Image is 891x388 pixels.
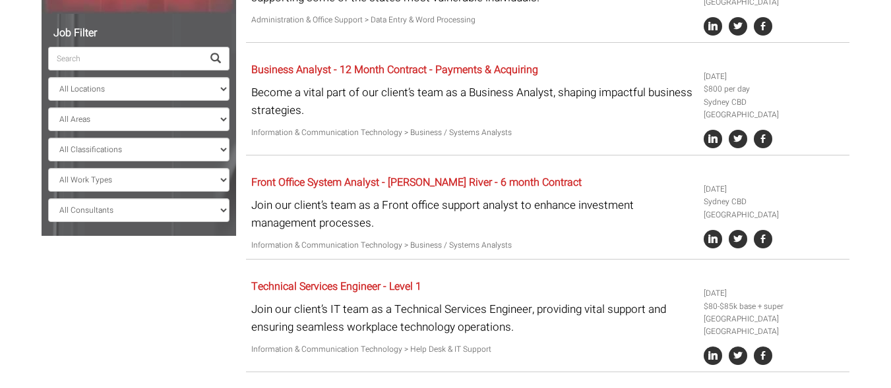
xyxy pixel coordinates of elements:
[704,183,845,196] li: [DATE]
[251,62,538,78] a: Business Analyst - 12 Month Contract - Payments & Acquiring
[251,196,694,232] p: Join our client’s team as a Front office support analyst to enhance investment management processes.
[704,287,845,300] li: [DATE]
[704,83,845,96] li: $800 per day
[48,47,202,70] input: Search
[48,28,230,40] h5: Job Filter
[704,70,845,83] li: [DATE]
[251,175,582,190] a: Front Office System Analyst - [PERSON_NAME] River - 6 month Contract
[251,84,694,119] p: Become a vital part of our client’s team as a Business Analyst, shaping impactful business strate...
[251,239,694,252] p: Information & Communication Technology > Business / Systems Analysts
[251,300,694,336] p: Join our client’s IT team as a Technical Services Engineer, providing vital support and ensuring ...
[251,279,421,294] a: Technical Services Engineer - Level 1
[704,196,845,221] li: Sydney CBD [GEOGRAPHIC_DATA]
[251,343,694,356] p: Information & Communication Technology > Help Desk & IT Support
[704,313,845,338] li: [GEOGRAPHIC_DATA] [GEOGRAPHIC_DATA]
[704,96,845,121] li: Sydney CBD [GEOGRAPHIC_DATA]
[704,300,845,313] li: $80-$85k base + super
[251,126,694,139] p: Information & Communication Technology > Business / Systems Analysts
[251,14,694,26] p: Administration & Office Support > Data Entry & Word Processing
